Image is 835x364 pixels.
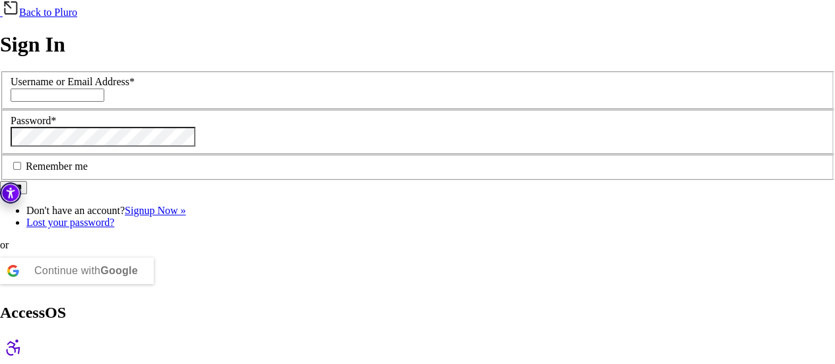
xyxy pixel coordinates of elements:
[100,265,138,276] b: Google
[26,217,114,228] a: Lost your password?
[11,161,88,172] label: Remember me
[13,162,21,170] input: Remember me
[125,205,185,216] a: Signup Now »
[34,258,138,284] div: Continue with
[3,7,77,18] a: Back to Pluro
[11,115,56,126] label: Password
[11,76,135,87] label: Username or Email Address
[26,205,835,217] li: Don't have an account?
